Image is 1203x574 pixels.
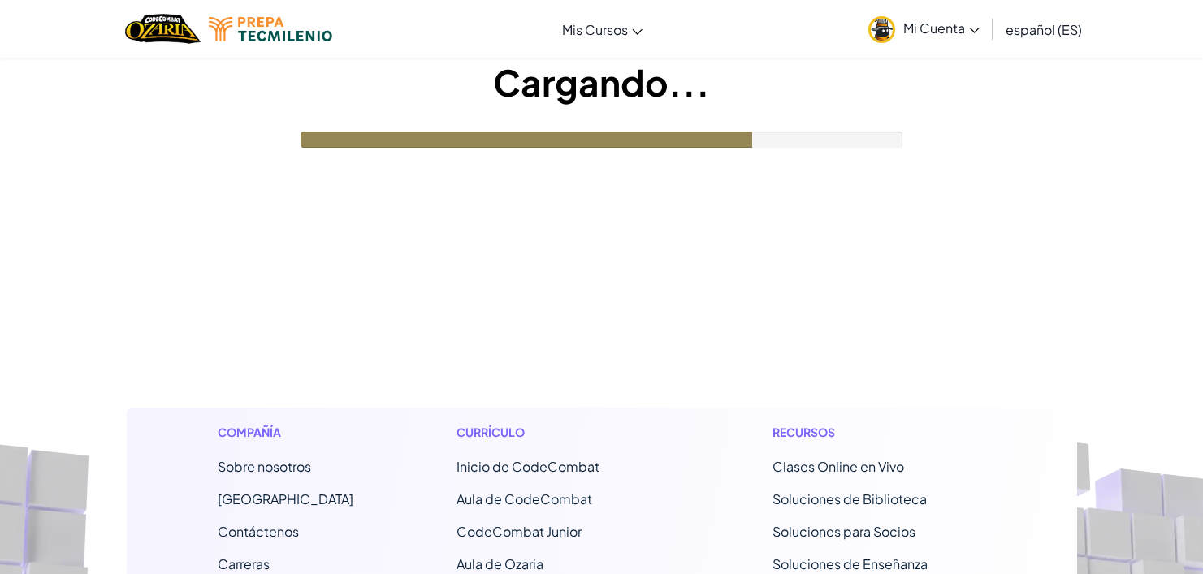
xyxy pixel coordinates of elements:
[218,424,353,441] h1: Compañía
[457,555,543,572] a: Aula de Ozaria
[860,3,988,54] a: Mi Cuenta
[125,12,201,45] img: Home
[772,490,927,507] a: Soluciones de Biblioteca
[125,12,201,45] a: Ozaria by CodeCombat logo
[562,21,628,38] span: Mis Cursos
[1006,21,1082,38] span: español (ES)
[903,19,980,37] span: Mi Cuenta
[554,7,651,51] a: Mis Cursos
[457,490,592,507] a: Aula de CodeCombat
[772,555,928,572] a: Soluciones de Enseñanza
[772,523,915,540] a: Soluciones para Socios
[772,424,986,441] h1: Recursos
[457,458,599,475] span: Inicio de CodeCombat
[209,17,332,41] img: Tecmilenio logo
[457,523,582,540] a: CodeCombat Junior
[457,424,670,441] h1: Currículo
[218,555,270,572] a: Carreras
[997,7,1090,51] a: español (ES)
[218,523,299,540] span: Contáctenos
[868,16,895,43] img: avatar
[218,490,353,507] a: [GEOGRAPHIC_DATA]
[218,458,311,475] a: Sobre nosotros
[772,458,904,475] a: Clases Online en Vivo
